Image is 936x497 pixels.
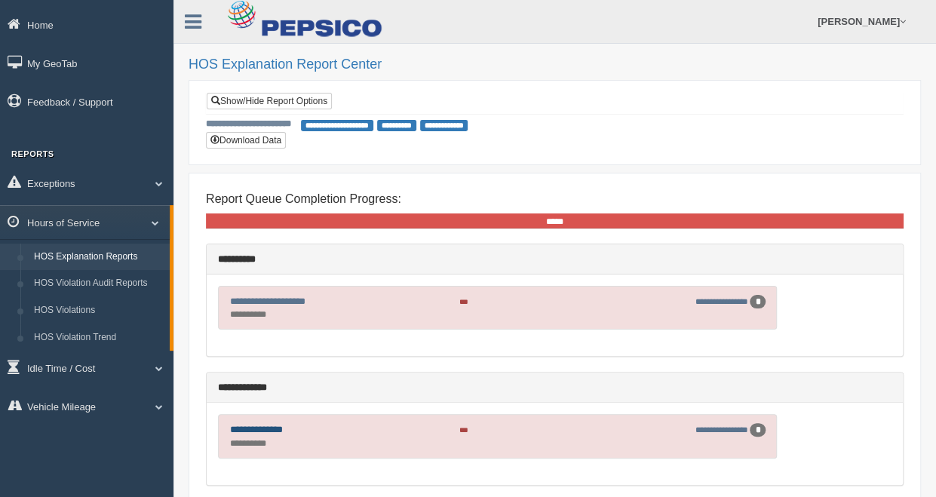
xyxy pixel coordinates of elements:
[27,297,170,324] a: HOS Violations
[206,132,286,149] button: Download Data
[27,324,170,351] a: HOS Violation Trend
[27,244,170,271] a: HOS Explanation Reports
[206,192,904,206] h4: Report Queue Completion Progress:
[189,57,921,72] h2: HOS Explanation Report Center
[27,270,170,297] a: HOS Violation Audit Reports
[207,93,332,109] a: Show/Hide Report Options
